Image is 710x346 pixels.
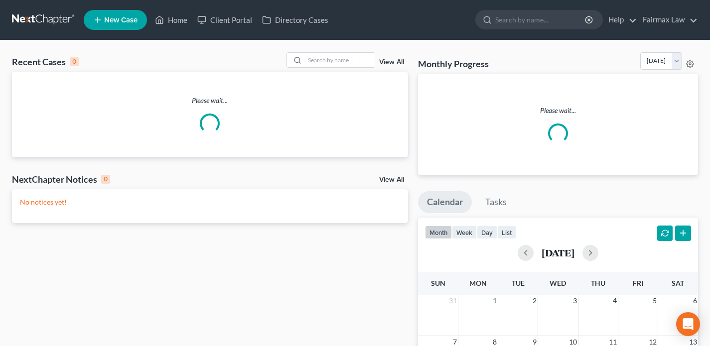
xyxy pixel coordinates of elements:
span: Thu [591,279,605,287]
a: Calendar [418,191,472,213]
a: View All [379,59,404,66]
span: 4 [612,295,618,307]
a: Home [150,11,192,29]
span: Fri [633,279,643,287]
input: Search by name... [495,10,586,29]
span: 6 [692,295,698,307]
input: Search by name... [305,53,375,67]
p: Please wait... [426,106,690,115]
a: Directory Cases [257,11,333,29]
a: View All [379,176,404,183]
a: Tasks [476,191,516,213]
button: day [477,226,497,239]
span: Sat [672,279,684,287]
span: Tue [512,279,525,287]
span: 5 [652,295,658,307]
span: Wed [550,279,566,287]
p: Please wait... [12,96,408,106]
div: Recent Cases [12,56,79,68]
div: Open Intercom Messenger [676,312,700,336]
div: 0 [101,175,110,184]
span: 2 [532,295,538,307]
span: 3 [572,295,578,307]
a: Fairmax Law [638,11,698,29]
p: No notices yet! [20,197,400,207]
span: 1 [492,295,498,307]
span: Mon [469,279,487,287]
button: week [452,226,477,239]
a: Help [603,11,637,29]
button: month [425,226,452,239]
a: Client Portal [192,11,257,29]
h2: [DATE] [542,247,574,258]
div: NextChapter Notices [12,173,110,185]
h3: Monthly Progress [418,58,489,70]
span: 31 [448,295,458,307]
span: New Case [104,16,138,24]
span: Sun [431,279,445,287]
div: 0 [70,57,79,66]
button: list [497,226,516,239]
